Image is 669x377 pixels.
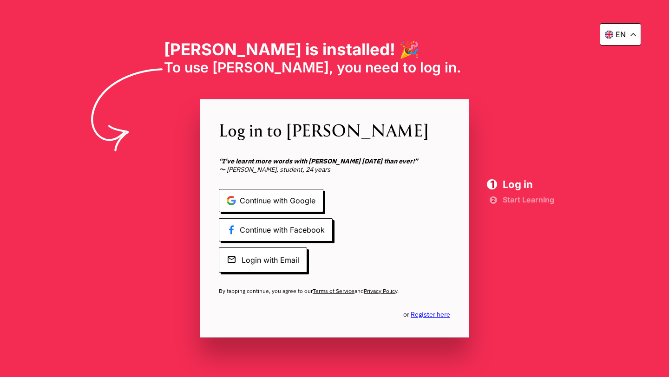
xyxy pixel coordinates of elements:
[503,179,554,189] span: Log in
[219,247,307,273] span: Login with Email
[403,310,450,318] span: or
[313,287,354,294] a: Terms of Service
[219,218,333,241] span: Continue with Facebook
[219,157,418,165] b: “I’ve learnt more words with [PERSON_NAME] [DATE] than ever!”
[164,39,505,59] h1: [PERSON_NAME] is installed! 🎉
[616,30,626,39] p: en
[364,287,397,294] a: Privacy Policy
[219,287,450,295] span: By tapping continue, you agree to our and .
[219,118,450,142] span: Log in to [PERSON_NAME]
[411,310,450,318] a: Register here
[219,157,450,174] span: 〜 [PERSON_NAME], student, 24 years
[219,189,323,212] span: Continue with Google
[503,196,554,203] span: Start Learning
[164,59,505,76] span: To use [PERSON_NAME], you need to log in. ‎ ‎ ‎ ‎ ‎ ‎ ‎ ‎ ‎ ‎ ‎ ‎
